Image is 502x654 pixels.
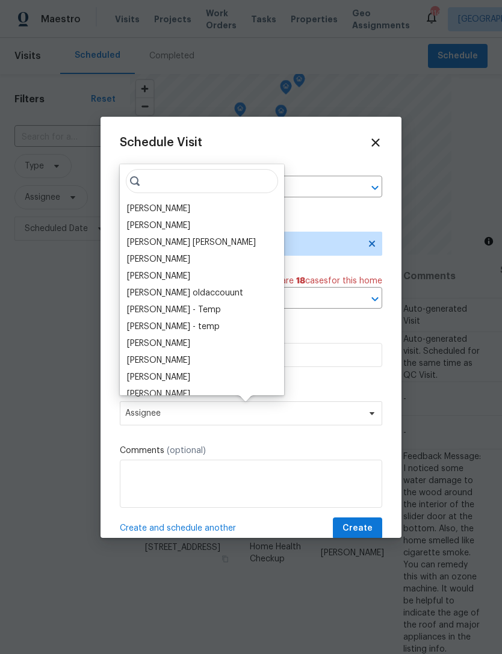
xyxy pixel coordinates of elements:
[127,236,256,248] div: [PERSON_NAME] [PERSON_NAME]
[167,446,206,455] span: (optional)
[127,321,220,333] div: [PERSON_NAME] - temp
[127,287,243,299] div: [PERSON_NAME] oldaccouunt
[125,409,361,418] span: Assignee
[367,179,383,196] button: Open
[120,137,202,149] span: Schedule Visit
[333,517,382,540] button: Create
[127,253,190,265] div: [PERSON_NAME]
[127,203,190,215] div: [PERSON_NAME]
[369,136,382,149] span: Close
[127,220,190,232] div: [PERSON_NAME]
[127,388,190,400] div: [PERSON_NAME]
[258,275,382,287] span: There are case s for this home
[120,522,236,534] span: Create and schedule another
[120,164,382,176] label: Home
[342,521,373,536] span: Create
[367,291,383,307] button: Open
[127,354,190,366] div: [PERSON_NAME]
[120,445,382,457] label: Comments
[127,304,221,316] div: [PERSON_NAME] - Temp
[127,371,190,383] div: [PERSON_NAME]
[296,277,305,285] span: 18
[127,270,190,282] div: [PERSON_NAME]
[127,338,190,350] div: [PERSON_NAME]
